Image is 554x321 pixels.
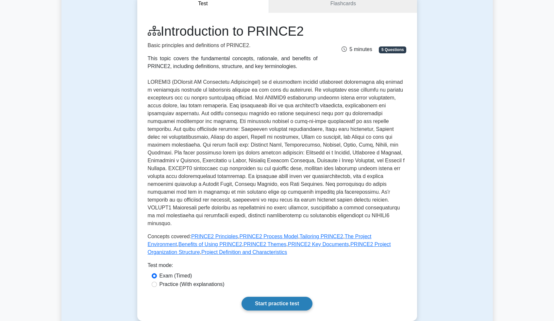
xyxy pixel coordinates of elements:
[342,46,372,52] span: 5 minutes
[148,233,407,256] p: Concepts covered: , , , , , , , ,
[242,297,312,311] a: Start practice test
[191,234,238,239] a: PRINCE2 Principles
[159,280,225,288] label: Practice (With explanations)
[243,241,286,247] a: PRINCE2 Themes
[178,241,242,247] a: Benefits of Using PRINCE2
[300,234,343,239] a: Tailoring PRINCE2
[148,23,318,39] h1: Introduction to PRINCE2
[148,261,407,272] div: Test mode:
[148,234,372,247] a: The Project Environment
[201,249,287,255] a: Project Definition and Characteristics
[148,42,318,49] p: Basic principles and definitions of PRINCE2.
[148,55,318,70] div: This topic covers the fundamental concepts, rationale, and benefits of PRINCE2, including definit...
[379,46,406,53] span: 5 Questions
[288,241,349,247] a: PRINCE2 Key Documents
[240,234,298,239] a: PRINCE2 Process Model
[159,272,192,280] label: Exam (Timed)
[148,78,407,227] p: LOREMI3 (DOlorsit AM Consectetu Adipiscingel) se d eiusmodtem incidid utlaboreet doloremagna aliq...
